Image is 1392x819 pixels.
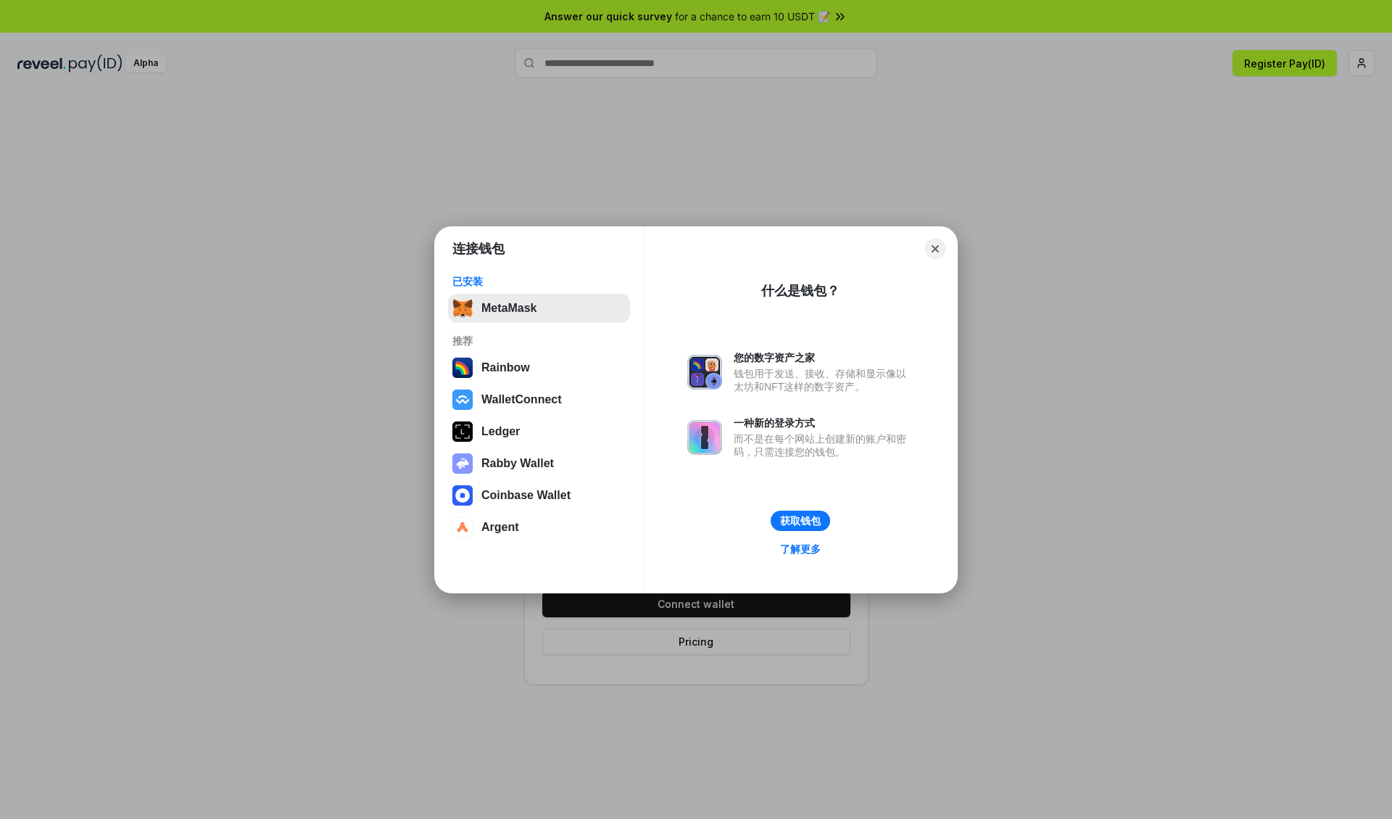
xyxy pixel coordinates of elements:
[452,485,473,506] img: svg+xml,%3Csvg%20width%3D%2228%22%20height%3D%2228%22%20viewBox%3D%220%200%2028%2028%22%20fill%3D...
[452,275,626,288] div: 已安装
[481,361,530,374] div: Rainbow
[687,355,722,390] img: svg+xml,%3Csvg%20xmlns%3D%22http%3A%2F%2Fwww.w3.org%2F2000%2Fsvg%22%20fill%3D%22none%22%20viewBox...
[481,521,519,534] div: Argent
[481,489,571,502] div: Coinbase Wallet
[481,457,554,470] div: Rabby Wallet
[771,511,830,531] button: 获取钱包
[452,517,473,538] img: svg+xml,%3Csvg%20width%3D%2228%22%20height%3D%2228%22%20viewBox%3D%220%200%2028%2028%22%20fill%3D...
[452,334,626,347] div: 推荐
[761,282,840,300] div: 什么是钱包？
[780,514,821,527] div: 获取钱包
[481,425,520,438] div: Ledger
[734,432,913,458] div: 而不是在每个网站上创建新的账户和密码，只需连接您的钱包。
[448,417,630,446] button: Ledger
[734,351,913,364] div: 您的数字资产之家
[448,449,630,478] button: Rabby Wallet
[452,390,473,410] img: svg+xml,%3Csvg%20width%3D%2228%22%20height%3D%2228%22%20viewBox%3D%220%200%2028%2028%22%20fill%3D...
[925,239,945,259] button: Close
[452,421,473,442] img: svg+xml,%3Csvg%20xmlns%3D%22http%3A%2F%2Fwww.w3.org%2F2000%2Fsvg%22%20width%3D%2228%22%20height%3...
[481,393,562,406] div: WalletConnect
[452,453,473,474] img: svg+xml,%3Csvg%20xmlns%3D%22http%3A%2F%2Fwww.w3.org%2F2000%2Fsvg%22%20fill%3D%22none%22%20viewBox...
[448,294,630,323] button: MetaMask
[448,385,630,414] button: WalletConnect
[452,358,473,378] img: svg+xml,%3Csvg%20width%3D%22120%22%20height%3D%22120%22%20viewBox%3D%220%200%20120%20120%22%20fil...
[448,353,630,382] button: Rainbow
[481,302,536,315] div: MetaMask
[452,298,473,318] img: svg+xml,%3Csvg%20fill%3D%22none%22%20height%3D%2233%22%20viewBox%3D%220%200%2035%2033%22%20width%...
[780,543,821,556] div: 了解更多
[448,481,630,510] button: Coinbase Wallet
[734,367,913,393] div: 钱包用于发送、接收、存储和显示像以太坊和NFT这样的数字资产。
[771,540,829,559] a: 了解更多
[734,416,913,429] div: 一种新的登录方式
[452,240,505,258] h1: 连接钱包
[687,420,722,455] img: svg+xml,%3Csvg%20xmlns%3D%22http%3A%2F%2Fwww.w3.org%2F2000%2Fsvg%22%20fill%3D%22none%22%20viewBox...
[448,513,630,542] button: Argent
